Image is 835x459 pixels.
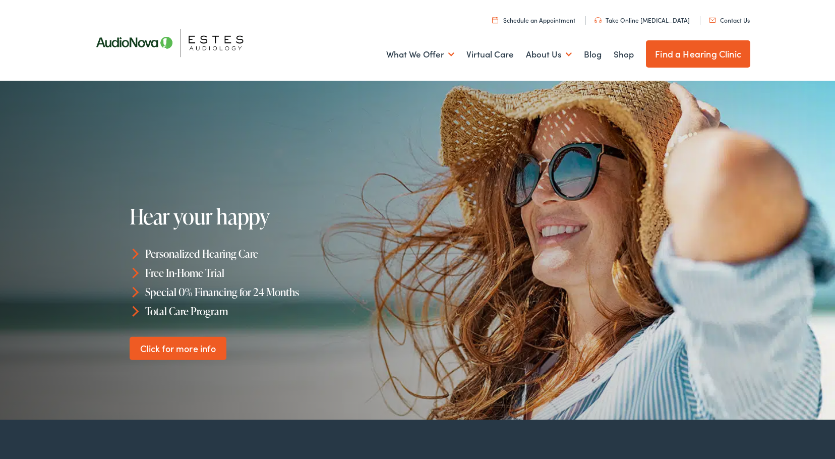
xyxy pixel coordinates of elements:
[130,301,422,320] li: Total Care Program
[492,17,498,23] img: utility icon
[130,263,422,282] li: Free In-Home Trial
[130,244,422,263] li: Personalized Hearing Care
[130,282,422,302] li: Special 0% Financing for 24 Months
[526,36,572,73] a: About Us
[594,17,602,23] img: utility icon
[492,16,575,24] a: Schedule an Appointment
[614,36,634,73] a: Shop
[130,336,227,360] a: Click for more info
[386,36,454,73] a: What We Offer
[709,16,750,24] a: Contact Us
[130,205,422,228] h1: Hear your happy
[594,16,690,24] a: Take Online [MEDICAL_DATA]
[466,36,514,73] a: Virtual Care
[646,40,750,68] a: Find a Hearing Clinic
[709,18,716,23] img: utility icon
[584,36,602,73] a: Blog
